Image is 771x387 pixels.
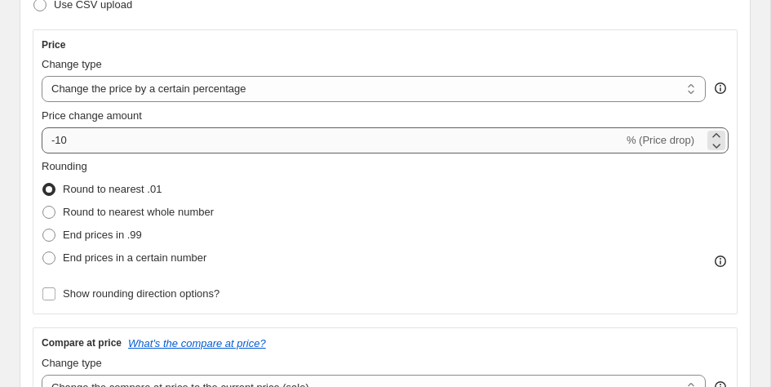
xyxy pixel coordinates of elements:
[42,336,122,349] h3: Compare at price
[42,160,87,172] span: Rounding
[63,183,162,195] span: Round to nearest .01
[42,58,102,70] span: Change type
[42,357,102,369] span: Change type
[63,251,206,264] span: End prices in a certain number
[42,127,623,153] input: -15
[63,287,219,300] span: Show rounding direction options?
[42,38,65,51] h3: Price
[63,206,214,218] span: Round to nearest whole number
[128,337,266,349] button: What's the compare at price?
[627,134,694,146] span: % (Price drop)
[63,229,142,241] span: End prices in .99
[42,109,142,122] span: Price change amount
[712,80,729,96] div: help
